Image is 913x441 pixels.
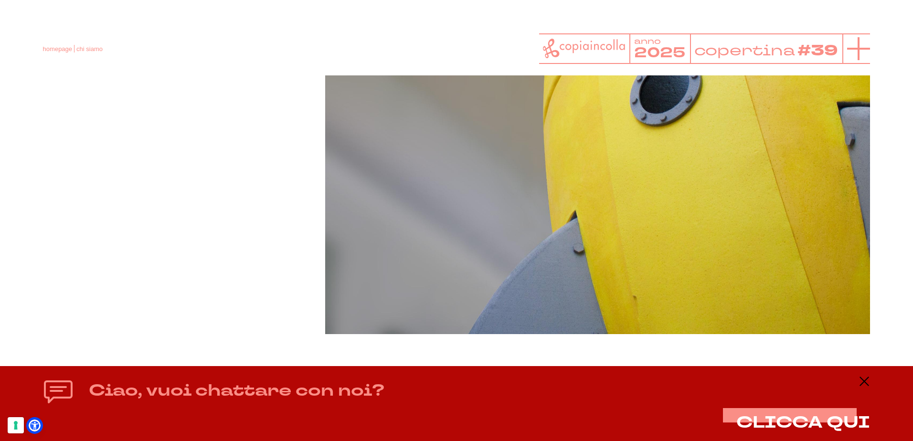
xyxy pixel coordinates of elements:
span: CLICCA QUI [736,411,870,433]
a: Open Accessibility Menu [29,420,41,431]
a: homepage [43,45,72,52]
button: CLICCA QUI [736,414,870,431]
button: Le tue preferenze relative al consenso per le tecnologie di tracciamento [8,417,24,433]
tspan: anno [634,35,661,46]
tspan: #39 [797,40,838,62]
span: chi siamo [76,45,103,52]
tspan: 2025 [634,43,685,63]
h4: Ciao, vuoi chattare con noi? [89,379,384,402]
tspan: copertina [694,40,795,60]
